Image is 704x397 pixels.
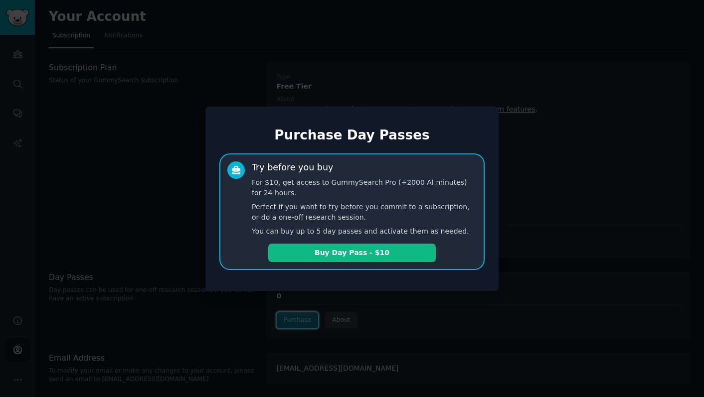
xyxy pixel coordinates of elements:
[252,161,333,174] div: Try before you buy
[252,202,477,223] p: Perfect if you want to try before you commit to a subscription, or do a one-off research session.
[252,177,477,198] p: For $10, get access to GummySearch Pro (+2000 AI minutes) for 24 hours.
[268,244,436,262] button: Buy Day Pass - $10
[252,226,477,237] p: You can buy up to 5 day passes and activate them as needed.
[219,128,485,143] h1: Purchase Day Passes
